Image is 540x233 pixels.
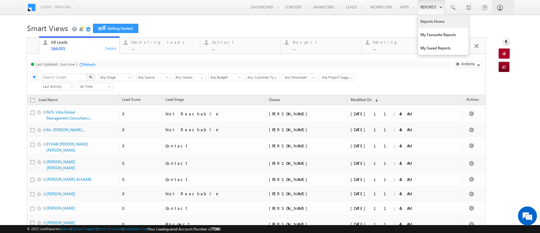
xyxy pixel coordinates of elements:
a: Contact... [200,38,281,54]
div: [DATE] 11:46 AM [351,111,438,117]
div: [PERSON_NAME] [269,111,344,117]
div: [DATE] 11:45 AM [351,160,438,166]
div: Lead Stage Filter [98,73,133,81]
div: [PERSON_NAME] [269,221,344,227]
span: All Time [78,84,110,89]
a: [PERSON_NAME] ALKAABI [47,177,91,182]
a: My Favourite Reports [418,28,469,42]
a: Modified On (sorted descending) [347,96,381,104]
a: [PERSON_NAME] [PERSON_NAME] [47,159,75,170]
span: Lead Score [122,97,140,102]
a: Terms of Service [97,227,122,231]
div: [DATE] 11:45 AM [351,177,438,182]
div: [PERSON_NAME] [269,143,344,149]
div: [PERSON_NAME] [269,205,344,211]
a: Prospect... [280,38,361,54]
div: All Leads [51,40,116,45]
input: Type to Search [174,74,206,81]
div: [PERSON_NAME] [269,160,344,166]
div: Contact [165,177,252,182]
div: [PERSON_NAME] [269,177,344,182]
span: Any Stage [99,74,131,80]
div: Contact [165,160,252,166]
div: Last Updated : Just now [36,62,75,67]
span: Lead Stage [165,97,184,102]
div: Customer Type Filter [245,73,279,81]
span: Last Activity [41,84,73,89]
div: 0 [122,160,159,166]
input: Check all records [30,98,34,102]
div: Refresh [83,62,96,67]
span: © 2025 LeadSquared | | | | | [27,226,220,232]
div: Owner Filter [174,73,205,81]
div: Not Reachable [165,127,252,133]
img: Search [89,75,92,79]
a: Any Developer [282,74,317,81]
div: [DATE] 11:45 AM [351,221,438,227]
a: Contact Support [71,227,96,231]
a: Lead Stage [162,96,187,104]
a: Meeting... [361,38,442,54]
a: All Time [78,83,113,90]
div: [DATE] 11:45 AM [351,191,438,197]
a: Any Source [136,74,171,81]
a: Any Stage [98,74,133,81]
div: 0 [122,191,159,197]
div: Marketing Leads [131,40,196,45]
a: EYHAB [PERSON_NAME] [PERSON_NAME] [47,142,88,152]
div: Contact [212,40,277,45]
button: Actions [454,61,482,68]
div: [PERSON_NAME] [269,191,344,197]
a: [PERSON_NAME] [47,191,75,196]
a: Marketing Leads... [119,38,200,54]
span: Modified On [351,97,372,102]
a: Getting Started [93,24,138,33]
span: Any Customer Type [246,74,278,80]
div: Contact [165,143,252,149]
a: About [61,227,71,231]
a: Any Customer Type [245,74,280,81]
a: Last Activity [41,83,76,90]
a: Mr. [PERSON_NAME]... [47,127,85,132]
span: Client - indglobal1 (77060) [41,4,74,10]
span: Owner [269,97,280,102]
a: Reports Home [418,15,469,28]
span: Any Source [136,74,168,80]
div: [PERSON_NAME] [269,127,344,133]
span: Any Budget [209,74,241,80]
div: [DATE] 11:45 AM [351,143,438,149]
div: ... [292,46,357,51]
a: Acceptable Use [123,227,147,231]
div: ... [373,46,438,51]
span: (sorted descending) [373,98,378,103]
a: M/S. Vista Global Management Consultanci... [47,110,92,120]
div: Not Reachable [165,191,252,197]
a: Show All Items [197,74,205,80]
div: ... [131,46,196,51]
span: Any Project Suggested [320,74,352,80]
div: 0 [122,177,159,182]
div: Prospect [165,221,252,227]
div: Developer Filter [282,73,316,81]
a: [PERSON_NAME] [PERSON_NAME] [47,220,75,231]
div: Meeting [373,40,438,45]
span: Smart Views [27,23,68,33]
input: Search Leads [41,74,87,81]
div: Prospect [292,40,357,45]
a: [PERSON_NAME] [47,206,75,210]
div: 0 [122,205,159,211]
div: Contact [165,205,252,211]
div: ... [212,46,277,51]
a: Any Budget [208,74,243,81]
div: [DATE] 11:45 AM [351,205,438,211]
span: Your Leadsquared Account Number is [148,227,220,231]
a: Any Project Suggested [320,74,354,81]
a: Lead Name [35,96,61,105]
div: 184,035 [51,46,116,51]
div: 0 [122,221,159,227]
div: Lead Source Filter [136,73,171,81]
div: 0 [122,111,159,117]
a: All Leads184,035Details [39,36,120,54]
a: Lead Score [119,96,144,104]
div: 0 [122,143,159,149]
